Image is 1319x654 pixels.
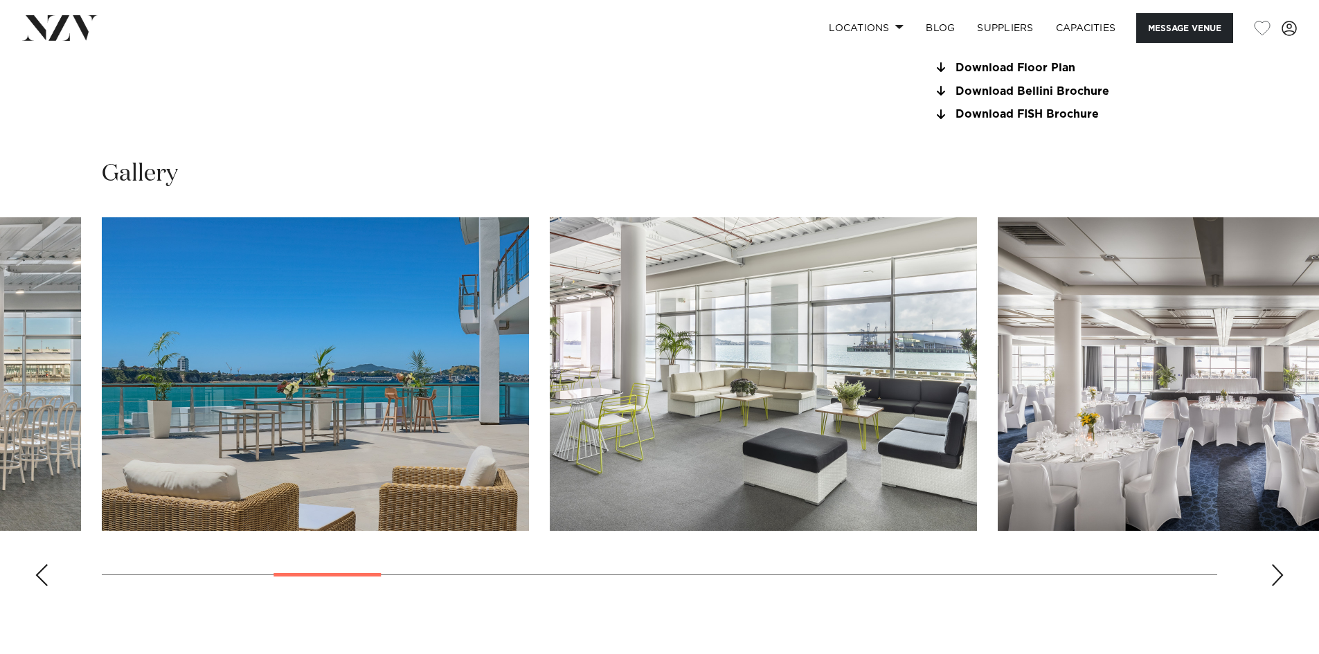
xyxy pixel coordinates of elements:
button: Message Venue [1136,13,1233,43]
h2: Gallery [102,158,178,190]
a: BLOG [915,13,966,43]
swiper-slide: 5 / 26 [102,217,529,531]
swiper-slide: 6 / 26 [550,217,977,531]
a: Download Bellini Brochure [933,85,1158,98]
a: Download Floor Plan [933,62,1158,74]
a: SUPPLIERS [966,13,1044,43]
img: nzv-logo.png [22,15,98,40]
a: Locations [818,13,915,43]
a: Capacities [1045,13,1127,43]
a: Download FISH Brochure [933,109,1158,121]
